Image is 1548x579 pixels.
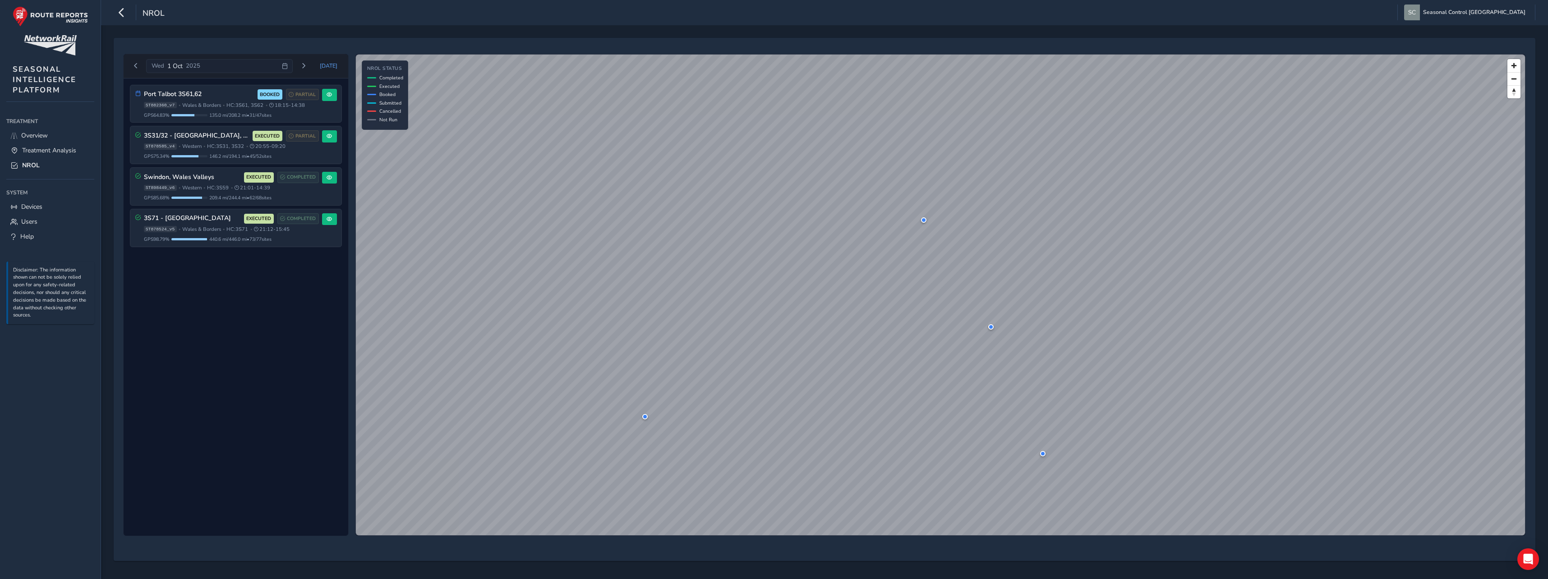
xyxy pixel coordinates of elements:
[24,35,77,55] img: customer logo
[295,91,316,98] span: PARTIAL
[209,112,272,119] span: 135.0 mi / 208.2 mi • 31 / 47 sites
[22,161,40,170] span: NROL
[207,184,229,191] span: HC: 3S59
[250,143,286,150] span: 20:55 - 09:20
[260,91,280,98] span: BOOKED
[144,215,241,222] h3: 3S71 - [GEOGRAPHIC_DATA]
[6,214,94,229] a: Users
[254,226,290,233] span: 21:12 - 15:45
[209,194,272,201] span: 209.4 mi / 244.4 mi • 62 / 68 sites
[379,91,396,98] span: Booked
[287,215,316,222] span: COMPLETED
[144,102,177,108] span: ST882360_v7
[6,186,94,199] div: System
[144,112,170,119] span: GPS 64.83 %
[182,184,202,191] span: Western
[207,143,244,150] span: HC: 3S31, 3S32
[186,62,200,70] span: 2025
[6,143,94,158] a: Treatment Analysis
[1423,5,1525,20] span: Seasonal Control [GEOGRAPHIC_DATA]
[179,144,180,149] span: •
[356,55,1525,535] canvas: Map
[266,103,267,108] span: •
[209,153,272,160] span: 146.2 mi / 194.1 mi • 45 / 52 sites
[287,174,316,181] span: COMPLETED
[379,74,403,81] span: Completed
[182,143,202,150] span: Western
[379,108,401,115] span: Cancelled
[1517,548,1539,570] div: Open Intercom Messenger
[6,115,94,128] div: Treatment
[209,236,272,243] span: 440.6 mi / 446.0 mi • 73 / 77 sites
[379,100,401,106] span: Submitted
[320,62,337,69] span: [DATE]
[144,185,177,191] span: ST898449_v6
[13,64,76,95] span: SEASONAL INTELLIGENCE PLATFORM
[1507,72,1520,85] button: Zoom out
[144,194,170,201] span: GPS 85.68 %
[246,144,248,149] span: •
[203,185,205,190] span: •
[379,83,400,90] span: Executed
[223,227,225,232] span: •
[1507,85,1520,98] button: Reset bearing to north
[1404,5,1420,20] img: diamond-layout
[269,102,305,109] span: 18:15 - 14:38
[21,202,42,211] span: Devices
[144,91,254,98] h3: Port Talbot 3S61,62
[22,146,76,155] span: Treatment Analysis
[129,60,143,72] button: Previous day
[6,199,94,214] a: Devices
[203,144,205,149] span: •
[246,215,271,222] span: EXECUTED
[226,102,263,109] span: HC: 3S61, 3S62
[13,267,90,320] p: Disclaimer: The information shown can not be solely relied upon for any safety-related decisions,...
[182,102,221,109] span: Wales & Borders
[314,59,344,73] button: Today
[152,62,164,70] span: Wed
[250,227,252,232] span: •
[144,153,170,160] span: GPS 75.34 %
[144,132,249,140] h3: 3S31/32 - [GEOGRAPHIC_DATA], [GEOGRAPHIC_DATA] [GEOGRAPHIC_DATA] & [GEOGRAPHIC_DATA]
[179,103,180,108] span: •
[143,8,165,20] span: NROL
[1404,5,1529,20] button: Seasonal Control [GEOGRAPHIC_DATA]
[13,6,88,27] img: rr logo
[21,217,37,226] span: Users
[223,103,225,108] span: •
[296,60,311,72] button: Next day
[6,128,94,143] a: Overview
[144,236,170,243] span: GPS 98.79 %
[6,229,94,244] a: Help
[144,143,177,150] span: ST878585_v4
[20,232,34,241] span: Help
[179,227,180,232] span: •
[21,131,48,140] span: Overview
[235,184,270,191] span: 21:01 - 14:39
[6,158,94,173] a: NROL
[1507,59,1520,72] button: Zoom in
[179,185,180,190] span: •
[379,116,397,123] span: Not Run
[182,226,221,233] span: Wales & Borders
[295,133,316,140] span: PARTIAL
[226,226,248,233] span: HC: 3S71
[167,62,183,70] span: 1 Oct
[231,185,233,190] span: •
[367,66,403,72] h4: NROL Status
[255,133,280,140] span: EXECUTED
[144,174,241,181] h3: Swindon, Wales Valleys
[144,226,177,232] span: ST878524_v5
[246,174,271,181] span: EXECUTED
